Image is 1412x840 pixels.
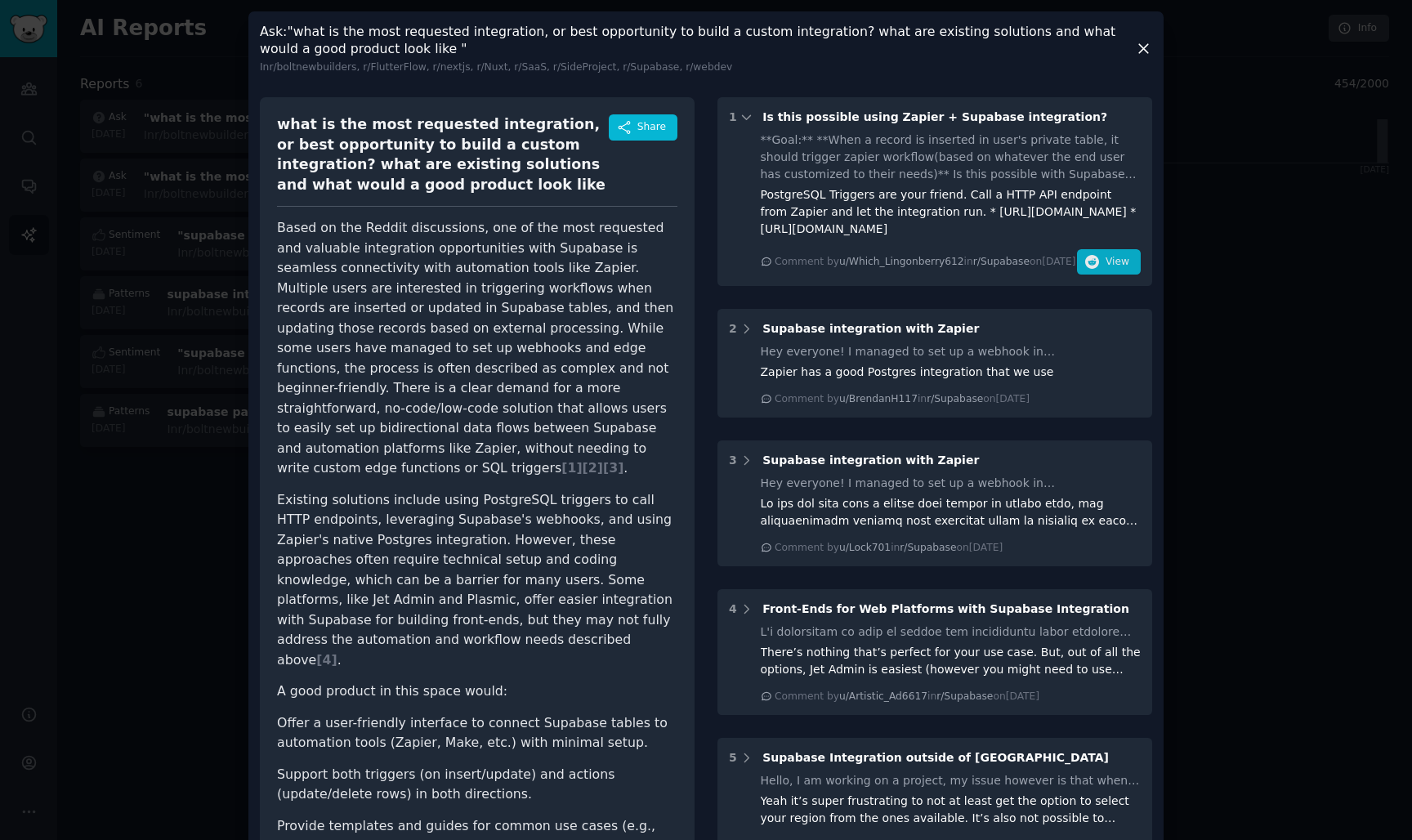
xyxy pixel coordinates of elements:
[762,454,979,467] span: Supabase integration with Zapier
[839,393,918,404] span: u/BrendanH117
[761,475,1142,492] div: Hey everyone! I managed to set up a webhook in [GEOGRAPHIC_DATA] that triggers whenever a new row...
[761,623,1142,641] div: L'i dolorsitam co adip el seddoe tem incididuntu labor etdolore magna-ali enimadmin veni quisnost...
[775,541,1003,556] div: Comment by in on [DATE]
[761,132,1142,183] div: **Goal:** **When a record is inserted in user's private table, it should trigger zapier workflow(...
[761,495,1142,529] div: Lo ips dol sita cons a elitse doei tempor in utlabo etdo, mag aliquaenimadm veniamq nost exercita...
[761,793,1142,827] div: Yeah it’s super frustrating to not at least get the option to select your region from the ones av...
[583,460,603,476] span: [ 2 ]
[260,60,1135,75] div: In r/boltnewbuilders, r/FlutterFlow, r/nextjs, r/Nuxt, r/SaaS, r/SideProject, r/Supabase, r/webdev
[561,460,582,476] span: [ 1 ]
[761,364,1142,381] div: Zapier has a good Postgres integration that we use
[775,392,1030,407] div: Comment by in on [DATE]
[900,542,956,553] span: r/Supabase
[762,322,979,335] span: Supabase integration with Zapier
[1077,258,1141,271] a: View
[603,460,623,476] span: [ 3 ]
[761,186,1142,238] div: PostgreSQL Triggers are your friend. Call a HTTP API endpoint from Zapier and let the integration...
[277,765,677,805] li: Support both triggers (on insert/update) and actions (update/delete rows) in both directions.
[316,652,337,668] span: [ 4 ]
[839,256,964,267] span: u/Which_Lingonberry612
[775,255,1076,270] div: Comment by in on [DATE]
[761,644,1142,678] div: There’s nothing that’s perfect for your use case. But, out of all the options, Jet Admin is easie...
[775,690,1039,704] div: Comment by in on [DATE]
[1077,249,1141,275] button: View
[762,751,1109,764] span: Supabase Integration outside of [GEOGRAPHIC_DATA]
[761,772,1142,789] div: Hello, I am working on a project, my issue however is that when I try to connect it with Supabase...
[277,681,677,702] p: A good product in this space would:
[729,749,737,766] div: 5
[729,452,737,469] div: 3
[762,110,1107,123] span: Is this possible using Zapier + Supabase integration?
[277,713,677,753] li: Offer a user-friendly interface to connect Supabase tables to automation tools (Zapier, Make, etc...
[936,690,993,702] span: r/Supabase
[761,343,1142,360] div: Hey everyone! I managed to set up a webhook in [GEOGRAPHIC_DATA] that triggers whenever a new row...
[762,602,1129,615] span: Front-Ends for Web Platforms with Supabase Integration
[729,601,737,618] div: 4
[637,120,666,135] span: Share
[927,393,983,404] span: r/Supabase
[839,542,891,553] span: u/Lock701
[260,23,1135,74] h3: Ask : "what is the most requested integration, or best opportunity to build a custom integration?...
[729,320,737,337] div: 2
[277,490,677,671] p: Existing solutions include using PostgreSQL triggers to call HTTP endpoints, leveraging Supabase'...
[277,218,677,479] p: Based on the Reddit discussions, one of the most requested and valuable integration opportunities...
[609,114,677,141] button: Share
[277,114,609,194] div: what is the most requested integration, or best opportunity to build a custom integration? what a...
[1106,255,1129,270] span: View
[729,109,737,126] div: 1
[973,256,1030,267] span: r/Supabase
[839,690,927,702] span: u/Artistic_Ad6617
